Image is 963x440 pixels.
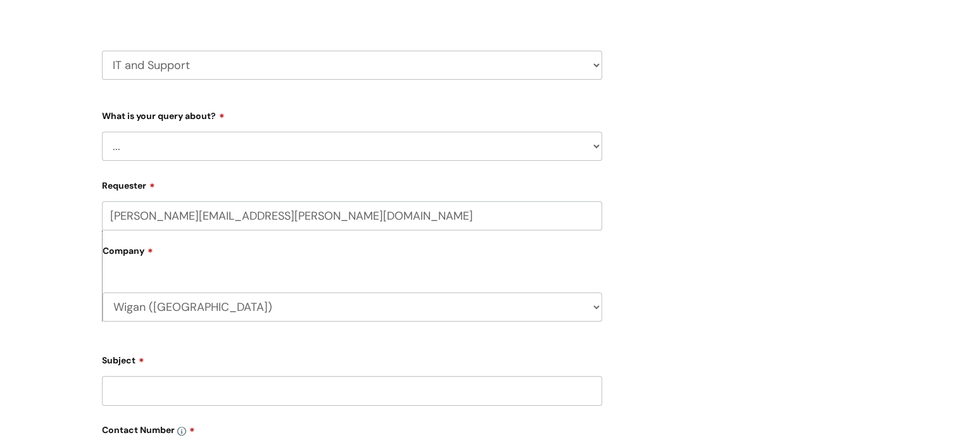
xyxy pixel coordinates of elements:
[102,201,602,230] input: Email
[102,420,602,436] label: Contact Number
[102,176,602,191] label: Requester
[102,351,602,366] label: Subject
[177,427,186,436] img: info-icon.svg
[103,241,602,270] label: Company
[102,106,602,122] label: What is your query about?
